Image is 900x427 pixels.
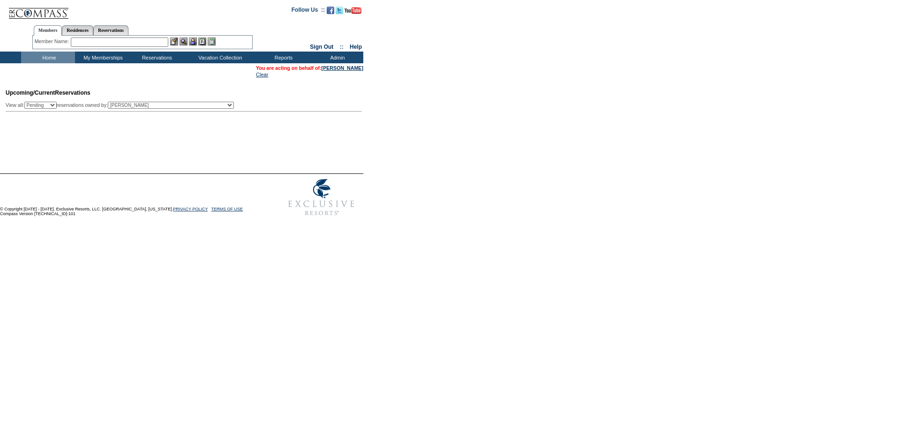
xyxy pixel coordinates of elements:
img: b_edit.gif [170,37,178,45]
img: View [180,37,187,45]
td: Reservations [129,52,183,63]
a: PRIVACY POLICY [173,207,208,211]
a: Residences [62,25,93,35]
span: Upcoming/Current [6,90,55,96]
td: Follow Us :: [292,6,325,17]
a: Help [350,44,362,50]
div: Member Name: [35,37,71,45]
span: Reservations [6,90,90,96]
span: :: [340,44,344,50]
img: Subscribe to our YouTube Channel [345,7,361,14]
a: Members [34,25,62,36]
img: Impersonate [189,37,197,45]
td: Home [21,52,75,63]
a: Reservations [93,25,128,35]
a: Sign Out [310,44,333,50]
span: You are acting on behalf of: [256,65,363,71]
img: b_calculator.gif [208,37,216,45]
img: Follow us on Twitter [336,7,343,14]
img: Reservations [198,37,206,45]
td: My Memberships [75,52,129,63]
img: Become our fan on Facebook [327,7,334,14]
a: Subscribe to our YouTube Channel [345,9,361,15]
td: Admin [309,52,363,63]
td: Reports [255,52,309,63]
a: [PERSON_NAME] [322,65,363,71]
a: Become our fan on Facebook [327,9,334,15]
div: View all: reservations owned by: [6,102,238,109]
a: Clear [256,72,268,77]
a: Follow us on Twitter [336,9,343,15]
a: TERMS OF USE [211,207,243,211]
td: Vacation Collection [183,52,255,63]
img: Exclusive Resorts [279,174,363,221]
